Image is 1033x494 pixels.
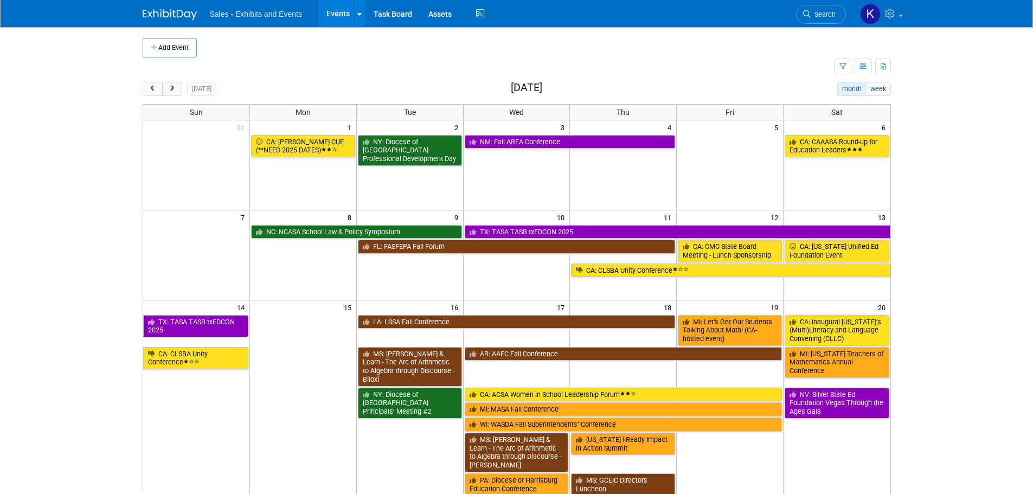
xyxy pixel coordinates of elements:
button: week [865,82,890,96]
span: 20 [877,300,890,314]
a: NV: Silver State Ed Foundation Vegas Through the Ages Gala [785,388,889,419]
a: LA: LSSA Fall Conference [358,315,676,329]
span: 1 [347,120,356,134]
span: Wed [509,108,524,117]
a: MI: MASA Fall Conference [465,402,782,416]
button: prev [143,82,163,96]
span: 5 [773,120,783,134]
span: 9 [453,210,463,224]
span: 17 [556,300,569,314]
a: MI: Let’s Get Our Students Talking About Math! (CA-hosted event) [678,315,782,346]
a: CA: CLSBA Unity Conference [143,347,248,369]
a: Search [796,5,846,24]
span: Tue [404,108,416,117]
span: 4 [666,120,676,134]
a: TX: TASA TASB txEDCON 2025 [465,225,890,239]
button: next [162,82,182,96]
a: CA: [PERSON_NAME] CUE (**NEED 2025 DATES) [251,135,355,157]
a: [US_STATE] i-Ready Impact in Action Summit [571,433,675,455]
button: Add Event [143,38,197,57]
a: NM: Fall AREA Conference [465,135,676,149]
a: TX: TASA TASB txEDCON 2025 [143,315,248,337]
a: CA: Inaugural [US_STATE]’s (Multi)Literacy and Language Convening (CLLC) [785,315,889,346]
span: 18 [663,300,676,314]
span: 16 [450,300,463,314]
a: CA: CAAASA Round-up for Education Leaders [785,135,889,157]
span: 10 [556,210,569,224]
a: CA: ACSA Women in School Leadership Forum [465,388,782,402]
img: Kara Haven [860,4,881,24]
span: 3 [560,120,569,134]
span: 8 [347,210,356,224]
span: 11 [663,210,676,224]
span: Fri [726,108,734,117]
a: CA: CLSBA Unity Conference [571,264,890,278]
a: NY: Diocese of [GEOGRAPHIC_DATA] Principals’ Meeting #2 [358,388,462,419]
button: [DATE] [187,82,216,96]
span: Search [811,10,836,18]
span: 7 [240,210,249,224]
a: MS: [PERSON_NAME] & Learn - The Arc of Arithmetic to Algebra through Discourse - [PERSON_NAME] [465,433,569,472]
a: NC: NCASA School Law & Policy Symposium [251,225,462,239]
span: 15 [343,300,356,314]
a: CA: [US_STATE] Unified Ed Foundation Event [785,240,889,262]
a: MI: [US_STATE] Teachers of Mathematics Annual Conference [785,347,889,378]
span: 19 [769,300,783,314]
span: Sat [831,108,843,117]
h2: [DATE] [511,82,542,94]
img: ExhibitDay [143,9,197,20]
span: 6 [881,120,890,134]
span: Sun [190,108,203,117]
span: 2 [453,120,463,134]
span: 31 [236,120,249,134]
span: Sales - Exhibits and Events [210,10,302,18]
a: AR: AAFC Fall Conference [465,347,782,361]
a: NY: Diocese of [GEOGRAPHIC_DATA] Professional Development Day [358,135,462,166]
a: CA: CMC State Board Meeting - Lunch Sponsorship [678,240,782,262]
span: Thu [617,108,630,117]
a: WI: WASDA Fall Superintendents’ Conference [465,418,782,432]
span: 13 [877,210,890,224]
button: month [837,82,866,96]
span: Mon [296,108,311,117]
a: MS: [PERSON_NAME] & Learn - The Arc of Arithmetic to Algebra through Discourse - Biloxi [358,347,462,387]
a: FL: FASFEPA Fall Forum [358,240,676,254]
span: 12 [769,210,783,224]
span: 14 [236,300,249,314]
